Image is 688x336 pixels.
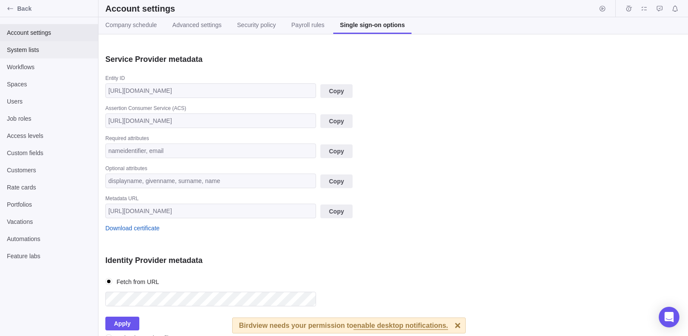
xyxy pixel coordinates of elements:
[105,3,175,15] h2: Account settings
[659,307,679,327] div: Open Intercom Messenger
[105,174,316,188] input: Optional attributes
[7,166,91,174] span: Customers
[7,46,91,54] span: System lists
[166,17,228,34] a: Advanced settings
[329,116,344,126] span: Copy
[105,225,160,231] a: Download certificate
[105,144,316,158] input: Required attributes
[7,200,91,209] span: Portfolios
[320,174,353,188] span: Copy
[237,21,276,29] span: Security policy
[7,183,91,192] span: Rate cards
[623,6,635,13] a: Time logs
[638,6,650,13] a: My assignments
[7,131,91,140] span: Access levels
[17,4,95,13] span: Back
[117,278,159,286] div: Fetch from URL
[7,114,91,123] span: Job roles
[105,204,316,218] input: Metadata URL
[98,17,164,34] a: Company schedule
[654,6,666,13] a: Approval requests
[353,322,448,330] span: enable desktop notifications.
[320,144,353,158] span: Copy
[105,75,316,83] div: Entity ID
[320,84,353,98] span: Copy
[105,113,316,128] input: Assertion Consumer Service (ACS)
[105,165,316,174] div: Optional attributes
[329,176,344,186] span: Copy
[340,21,405,29] span: Single sign-on options
[172,21,221,29] span: Advanced settings
[7,97,91,106] span: Users
[669,3,681,15] span: Notifications
[329,86,344,96] span: Copy
[105,317,139,330] span: Apply
[105,278,113,286] input: Fetch from URL
[105,255,203,266] h3: Identity Provider metadata
[623,3,635,15] span: Time logs
[105,195,316,204] div: Metadata URL
[329,146,344,156] span: Copy
[7,217,91,226] span: Vacations
[105,21,157,29] span: Company schedule
[230,17,283,34] a: Security policy
[7,252,91,260] span: Feature labs
[285,17,332,34] a: Payroll rules
[114,318,131,329] span: Apply
[105,83,316,98] input: Entity ID
[7,80,91,89] span: Spaces
[320,205,353,218] span: Copy
[320,114,353,128] span: Copy
[292,21,325,29] span: Payroll rules
[333,17,412,34] a: Single sign-on options
[7,63,91,71] span: Workflows
[596,3,608,15] span: Start timer
[239,318,448,333] div: Birdview needs your permission to
[105,54,203,64] h3: Service Provider metadata
[7,235,91,243] span: Automations
[654,3,666,15] span: Approval requests
[638,3,650,15] span: My assignments
[105,105,316,113] div: Assertion Consumer Service (ACS)
[669,6,681,13] a: Notifications
[329,206,344,217] span: Copy
[105,135,316,144] div: Required attributes
[7,149,91,157] span: Custom fields
[7,28,91,37] span: Account settings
